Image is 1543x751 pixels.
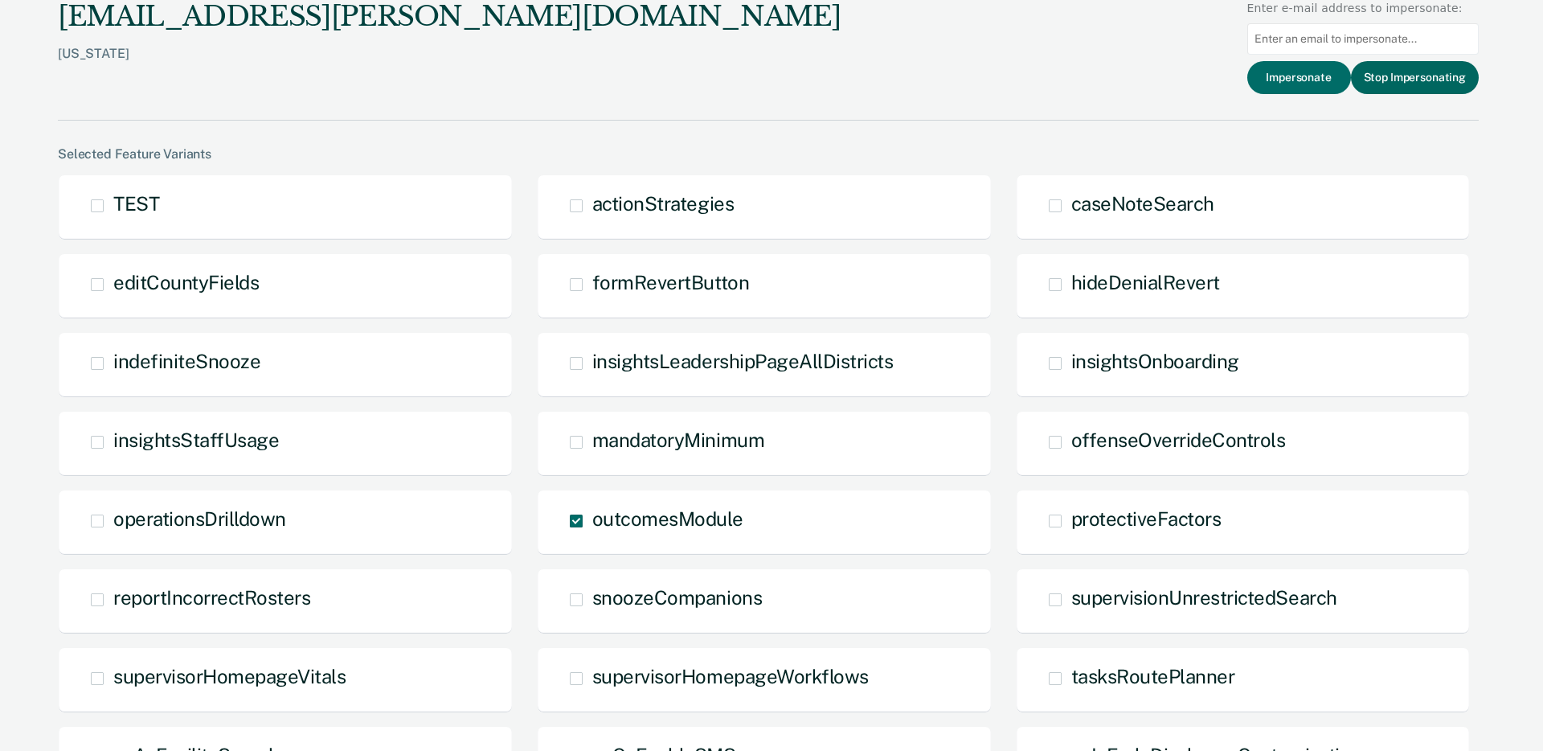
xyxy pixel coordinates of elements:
[1071,350,1239,372] span: insightsOnboarding
[58,46,841,87] div: [US_STATE]
[1071,586,1337,609] span: supervisionUnrestrictedSearch
[113,429,279,451] span: insightsStaffUsage
[1071,192,1214,215] span: caseNoteSearch
[1351,61,1479,94] button: Stop Impersonating
[592,429,764,451] span: mandatoryMinimum
[1071,271,1220,293] span: hideDenialRevert
[113,350,260,372] span: indefiniteSnooze
[58,146,1479,162] div: Selected Feature Variants
[592,507,743,530] span: outcomesModule
[113,665,346,687] span: supervisorHomepageVitals
[592,192,734,215] span: actionStrategies
[113,507,286,530] span: operationsDrilldown
[592,271,749,293] span: formRevertButton
[113,271,259,293] span: editCountyFields
[592,665,869,687] span: supervisorHomepageWorkflows
[1071,429,1286,451] span: offenseOverrideControls
[113,192,159,215] span: TEST
[592,586,762,609] span: snoozeCompanions
[113,586,310,609] span: reportIncorrectRosters
[1247,23,1479,55] input: Enter an email to impersonate...
[1071,507,1222,530] span: protectiveFactors
[1247,61,1351,94] button: Impersonate
[1071,665,1235,687] span: tasksRoutePlanner
[592,350,894,372] span: insightsLeadershipPageAllDistricts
